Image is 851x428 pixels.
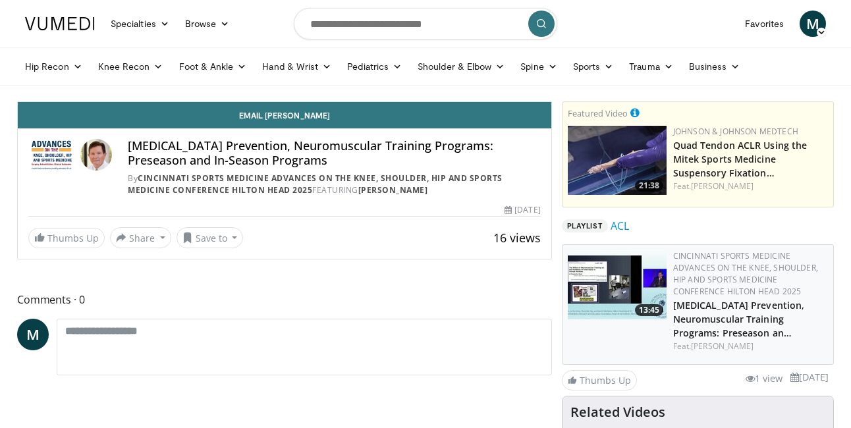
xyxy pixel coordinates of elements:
[17,291,552,308] span: Comments 0
[790,370,829,385] li: [DATE]
[691,340,754,352] a: [PERSON_NAME]
[635,180,663,192] span: 21:38
[17,319,49,350] a: M
[25,17,95,30] img: VuMedi Logo
[691,180,754,192] a: [PERSON_NAME]
[103,11,177,37] a: Specialties
[177,11,238,37] a: Browse
[737,11,792,37] a: Favorites
[568,126,667,195] img: b78fd9da-dc16-4fd1-a89d-538d899827f1.150x105_q85_crop-smart_upscale.jpg
[28,228,105,248] a: Thumbs Up
[568,250,667,319] img: 51fb0462-60db-404c-852f-aaa1446bf860.150x105_q85_crop-smart_upscale.jpg
[410,53,512,80] a: Shoulder & Elbow
[17,53,90,80] a: Hip Recon
[90,53,171,80] a: Knee Recon
[177,227,244,248] button: Save to
[110,227,171,248] button: Share
[80,139,112,171] img: Avatar
[673,340,828,352] div: Feat.
[128,173,541,196] div: By FEATURING
[254,53,339,80] a: Hand & Wrist
[565,53,622,80] a: Sports
[171,53,255,80] a: Foot & Ankle
[128,139,541,167] h4: [MEDICAL_DATA] Prevention, Neuromuscular Training Programs: Preseason and In-Season Programs
[673,299,805,339] a: [MEDICAL_DATA] Prevention, Neuromuscular Training Programs: Preseason an…
[621,53,681,80] a: Trauma
[673,139,808,179] a: Quad Tendon ACLR Using the Mitek Sports Medicine Suspensory Fixation…
[568,250,667,319] a: 13:45
[681,53,748,80] a: Business
[800,11,826,37] a: M
[339,53,410,80] a: Pediatrics
[562,219,608,232] span: Playlist
[505,204,540,216] div: [DATE]
[635,304,663,316] span: 13:45
[746,371,782,386] li: 1 view
[294,8,557,40] input: Search topics, interventions
[568,107,628,119] small: Featured Video
[493,230,541,246] span: 16 views
[18,102,551,128] a: Email [PERSON_NAME]
[570,404,665,420] h4: Related Videos
[673,250,818,297] a: Cincinnati Sports Medicine Advances on the Knee, Shoulder, Hip and Sports Medicine Conference Hil...
[358,184,428,196] a: [PERSON_NAME]
[611,218,629,234] a: ACL
[128,173,503,196] a: Cincinnati Sports Medicine Advances on the Knee, Shoulder, Hip and Sports Medicine Conference Hil...
[28,139,75,171] img: Cincinnati Sports Medicine Advances on the Knee, Shoulder, Hip and Sports Medicine Conference Hil...
[673,180,828,192] div: Feat.
[568,126,667,195] a: 21:38
[512,53,564,80] a: Spine
[562,370,637,390] a: Thumbs Up
[673,126,798,137] a: Johnson & Johnson MedTech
